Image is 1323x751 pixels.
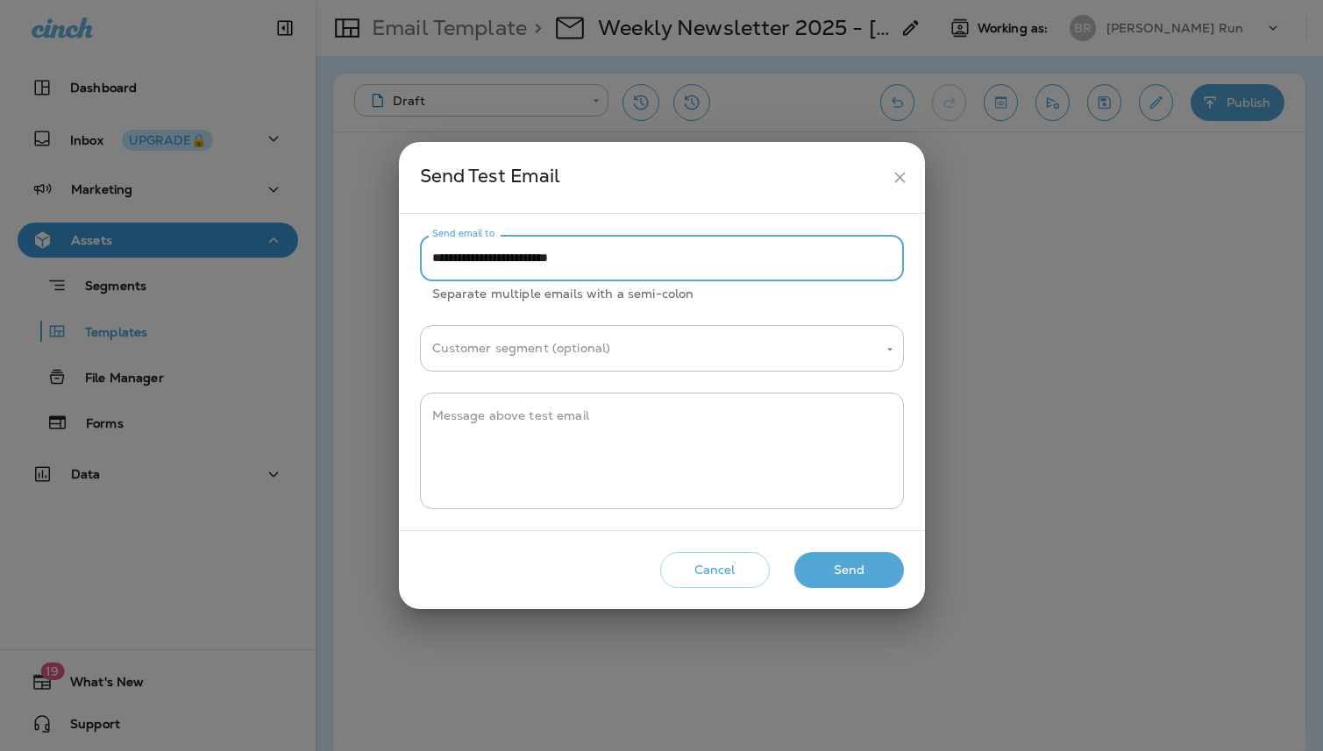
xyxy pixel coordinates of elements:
button: Send [794,552,904,588]
label: Send email to [432,227,494,240]
button: Open [882,342,898,358]
p: Separate multiple emails with a semi-colon [432,284,892,304]
div: Send Test Email [420,161,884,194]
button: Cancel [660,552,770,588]
button: close [884,161,916,194]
